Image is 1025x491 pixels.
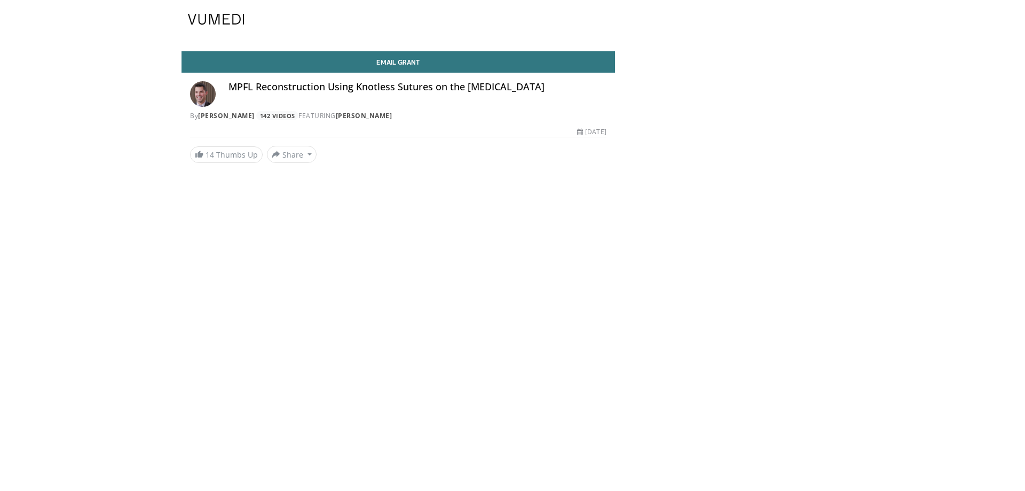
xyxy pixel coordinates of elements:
a: [PERSON_NAME] [336,111,392,120]
button: Share [267,146,317,163]
div: By FEATURING [190,111,606,121]
a: 142 Videos [256,111,298,120]
div: [DATE] [577,127,606,137]
a: [PERSON_NAME] [198,111,255,120]
h4: MPFL Reconstruction Using Knotless Sutures on the [MEDICAL_DATA] [228,81,606,93]
a: 14 Thumbs Up [190,146,263,163]
img: VuMedi Logo [188,14,245,25]
a: Email Grant [182,51,615,73]
img: Avatar [190,81,216,107]
span: 14 [206,150,214,160]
